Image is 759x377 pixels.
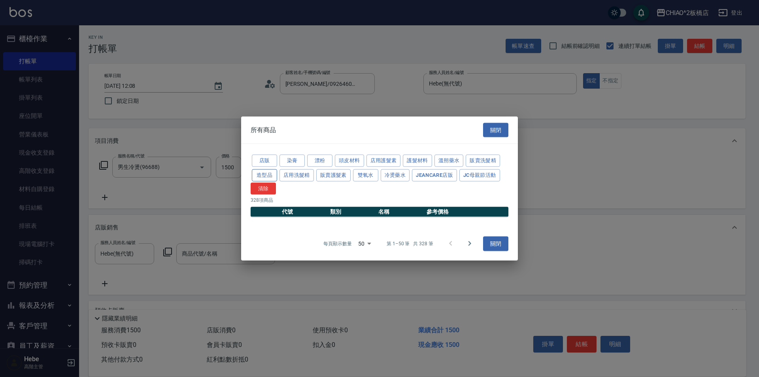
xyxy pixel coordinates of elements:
button: 頭皮材料 [335,155,364,167]
button: 清除 [251,182,276,195]
th: 參考價格 [425,207,508,217]
span: 所有商品 [251,126,276,134]
button: 染膏 [279,155,305,167]
button: 店用護髮素 [366,155,401,167]
p: 328 項商品 [251,197,508,204]
button: 冷燙藥水 [381,169,410,181]
button: 關閉 [483,237,508,251]
button: 溫朔藥水 [434,155,464,167]
p: 第 1–50 筆 共 328 筆 [387,240,433,247]
button: JeanCare店販 [412,169,457,181]
button: Go to next page [460,234,479,253]
button: 店販 [252,155,277,167]
button: 雙氧水 [353,169,378,181]
th: 類別 [328,207,376,217]
th: 名稱 [376,207,425,217]
div: 50 [355,233,374,254]
button: 關閉 [483,123,508,137]
th: 代號 [280,207,328,217]
button: 造型品 [252,169,277,181]
button: 販賣護髮素 [316,169,351,181]
button: 販賣洗髮精 [466,155,500,167]
button: 店用洗髮精 [279,169,314,181]
button: 漂粉 [307,155,332,167]
button: 護髮材料 [403,155,432,167]
p: 每頁顯示數量 [323,240,352,247]
button: JC母親節活動 [459,169,500,181]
